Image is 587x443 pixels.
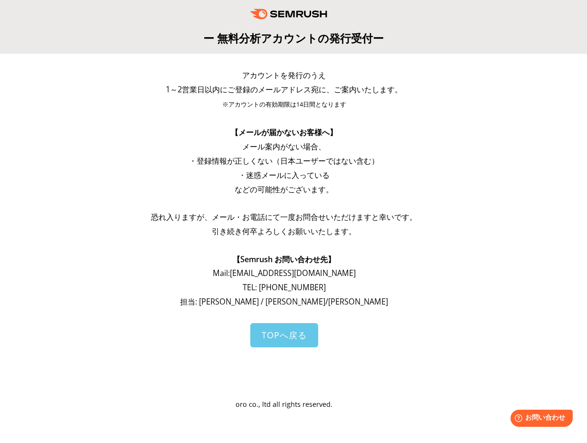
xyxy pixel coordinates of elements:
iframe: Help widget launcher [502,406,577,433]
span: 恐れ入りますが、メール・お電話にて一度お問合せいただけますと幸いです。 [151,212,417,222]
span: Mail: [EMAIL_ADDRESS][DOMAIN_NAME] [213,268,356,278]
span: 1～2営業日以内にご登録のメールアドレス宛に、ご案内いたします。 [166,84,402,95]
span: ー 無料分析アカウントの発行受付ー [203,30,384,46]
span: oro co., ltd all rights reserved. [236,400,332,409]
span: アカウントを発行のうえ [242,70,326,80]
span: TOPへ戻る [262,329,307,341]
span: 【メールが届かないお客様へ】 [231,127,337,138]
span: メール案内がない場合、 [242,141,326,152]
span: 引き続き何卒よろしくお願いいたします。 [212,226,356,236]
span: TEL: [PHONE_NUMBER] [243,282,326,293]
span: 【Semrush お問い合わせ先】 [233,254,335,265]
a: TOPへ戻る [250,323,318,347]
span: などの可能性がございます。 [235,184,333,195]
span: ・迷惑メールに入っている [238,170,330,180]
span: ※アカウントの有効期限は14日間となります [222,100,346,108]
span: 担当: [PERSON_NAME] / [PERSON_NAME]/[PERSON_NAME] [180,296,388,307]
span: ・登録情報が正しくない（日本ユーザーではない含む） [189,156,379,166]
